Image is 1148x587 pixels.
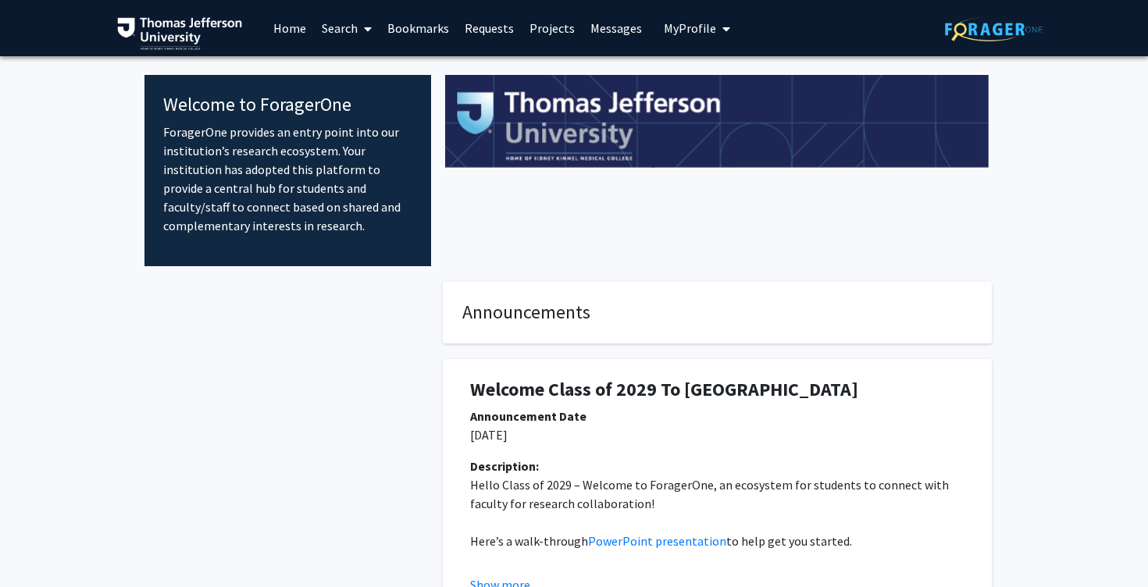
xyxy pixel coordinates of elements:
[314,1,380,55] a: Search
[470,407,964,425] div: Announcement Date
[664,20,716,36] span: My Profile
[457,1,522,55] a: Requests
[588,533,726,549] a: PowerPoint presentation
[470,379,964,401] h1: Welcome Class of 2029 To [GEOGRAPHIC_DATA]
[522,1,583,55] a: Projects
[12,517,66,575] iframe: Chat
[945,17,1043,41] img: ForagerOne Logo
[470,425,964,444] p: [DATE]
[266,1,314,55] a: Home
[583,1,650,55] a: Messages
[470,475,964,513] p: Hello Class of 2029 – Welcome to ForagerOne, an ecosystem for students to connect with faculty fo...
[462,301,972,324] h4: Announcements
[163,123,412,235] p: ForagerOne provides an entry point into our institution’s research ecosystem. Your institution ha...
[470,532,964,550] p: Here’s a walk-through to help get you started.
[445,75,989,169] img: Cover Image
[470,457,964,475] div: Description:
[163,94,412,116] h4: Welcome to ForagerOne
[117,17,242,50] img: Thomas Jefferson University Logo
[380,1,457,55] a: Bookmarks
